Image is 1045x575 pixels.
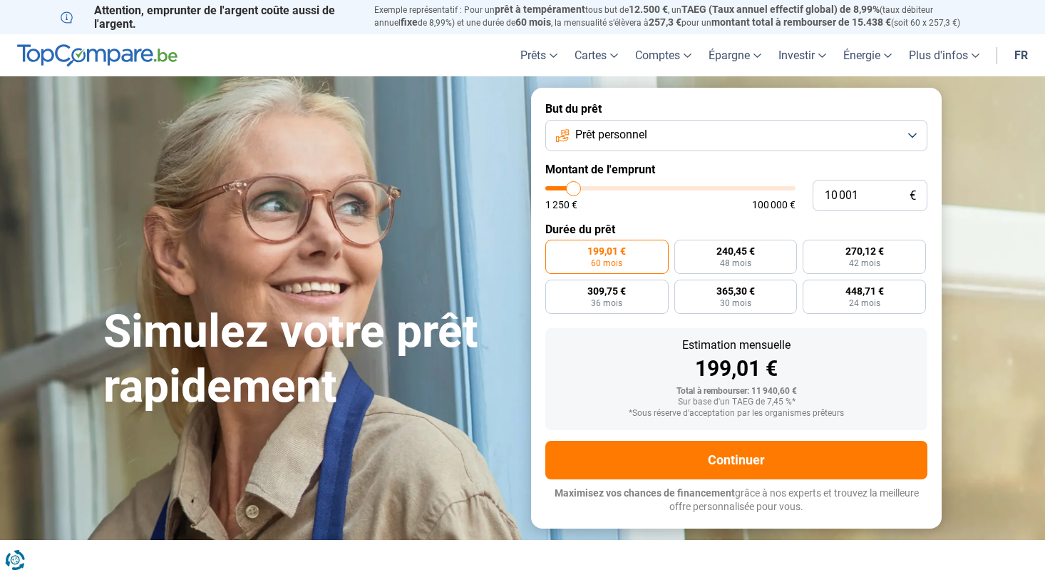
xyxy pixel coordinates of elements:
span: 60 mois [591,259,622,268]
span: 309,75 € [587,286,626,296]
span: € [910,190,916,202]
span: 30 mois [720,299,751,307]
span: 240,45 € [716,246,755,256]
span: 100 000 € [752,200,796,210]
span: 12.500 € [629,4,668,15]
span: 448,71 € [845,286,884,296]
label: Durée du prêt [545,223,927,236]
span: 36 mois [591,299,622,307]
label: But du prêt [545,102,927,116]
span: Maximisez vos chances de financement [555,487,735,499]
label: Montant de l'emprunt [545,163,927,176]
button: Prêt personnel [545,120,927,151]
div: Total à rembourser: 11 940,60 € [557,387,916,397]
span: 199,01 € [587,246,626,256]
button: Continuer [545,441,927,479]
a: Prêts [512,34,566,76]
div: Sur base d'un TAEG de 7,45 %* [557,397,916,407]
span: 24 mois [849,299,880,307]
a: Plus d'infos [900,34,988,76]
span: 60 mois [515,16,551,28]
span: Prêt personnel [575,127,647,143]
span: prêt à tempérament [495,4,585,15]
span: montant total à rembourser de 15.438 € [711,16,891,28]
p: Exemple représentatif : Pour un tous but de , un (taux débiteur annuel de 8,99%) et une durée de ... [374,4,984,29]
a: Énergie [835,34,900,76]
div: 199,01 € [557,358,916,380]
span: 365,30 € [716,286,755,296]
span: 270,12 € [845,246,884,256]
span: fixe [401,16,418,28]
h1: Simulez votre prêt rapidement [103,305,514,414]
a: Comptes [627,34,700,76]
div: Estimation mensuelle [557,340,916,351]
a: fr [1006,34,1036,76]
span: 42 mois [849,259,880,268]
span: 1 250 € [545,200,577,210]
span: 257,3 € [649,16,681,28]
div: *Sous réserve d'acceptation par les organismes prêteurs [557,409,916,419]
img: TopCompare [17,44,177,67]
a: Investir [770,34,835,76]
a: Cartes [566,34,627,76]
p: grâce à nos experts et trouvez la meilleure offre personnalisée pour vous. [545,487,927,514]
a: Épargne [700,34,770,76]
span: 48 mois [720,259,751,268]
span: TAEG (Taux annuel effectif global) de 8,99% [681,4,880,15]
p: Attention, emprunter de l'argent coûte aussi de l'argent. [61,4,357,31]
